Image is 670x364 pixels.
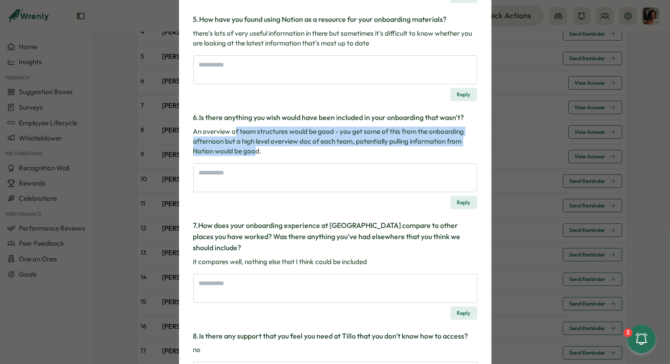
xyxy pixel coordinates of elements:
span: Reply [457,88,470,101]
span: Reply [457,307,470,319]
h3: 8 . Is there any support that you feel you need at Tillo that you don't know how to access? [193,331,477,342]
button: Reply [450,88,477,101]
button: Reply [450,196,477,209]
h3: 7 . How does your onboarding experience at [GEOGRAPHIC_DATA] compare to other places you have wor... [193,220,477,253]
div: 3 [624,328,633,337]
button: 3 [627,325,656,353]
h3: 6 . Is there anything you wish would have been included in your onboarding that wasn't? [193,112,477,123]
h3: 5 . How have you found using Notion as a resource for your onboarding materials? [193,14,477,25]
span: Reply [457,196,470,209]
p: no [193,345,477,355]
button: Reply [450,306,477,320]
p: there's lots of very useful information in there but sometimes it's difficult to know whether you... [193,29,477,48]
p: it compares well, nothing else that I think could be included [193,257,477,267]
p: An overview of team structures would be good - you get some of this from the onboarding afternoon... [193,127,477,156]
